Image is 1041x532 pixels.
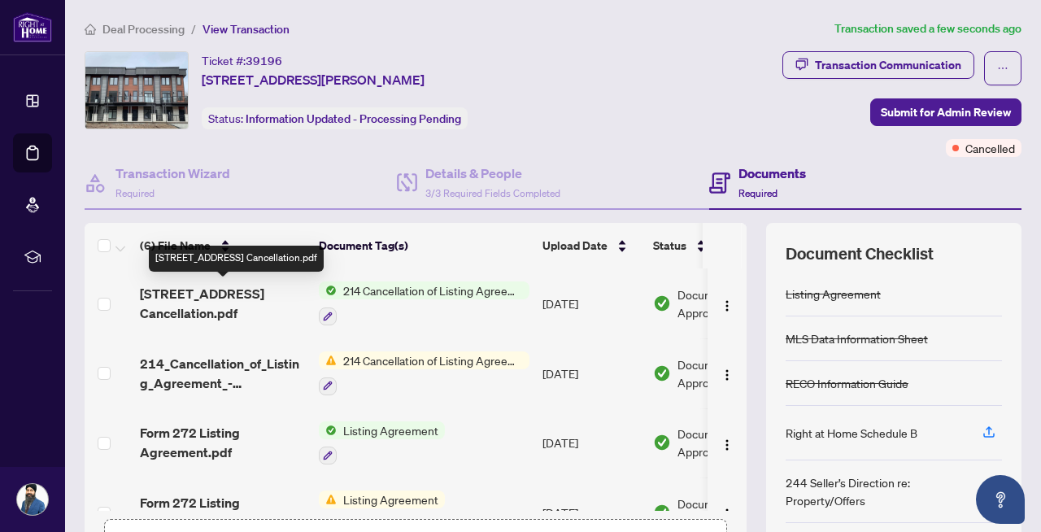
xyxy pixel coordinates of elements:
img: logo [13,12,52,42]
span: 214 Cancellation of Listing Agreement - Authority to Offer for Lease [337,281,529,299]
button: Logo [714,499,740,525]
span: Status [653,237,686,255]
td: [DATE] [536,408,647,478]
img: Document Status [653,364,671,382]
div: RECO Information Guide [786,374,908,392]
span: View Transaction [203,22,290,37]
img: Status Icon [319,421,337,439]
span: Document Approved [677,495,778,530]
span: Document Approved [677,425,778,460]
div: MLS Data Information Sheet [786,329,928,347]
span: Cancelled [965,139,1015,157]
img: Logo [721,368,734,382]
span: Document Approved [677,286,778,321]
span: 214 Cancellation of Listing Agreement - Authority to Offer for Lease [337,351,529,369]
img: Status Icon [319,491,337,508]
span: home [85,24,96,35]
li: / [191,20,196,38]
img: IMG-X12214669_1.jpg [85,52,188,129]
th: Document Tag(s) [312,223,536,268]
span: Document Approved [677,355,778,391]
button: Logo [714,430,740,456]
article: Transaction saved a few seconds ago [834,20,1021,38]
td: [DATE] [536,268,647,338]
th: Status [647,223,785,268]
span: (6) File Name [140,237,211,255]
button: Logo [714,290,740,316]
span: ellipsis [997,63,1008,74]
button: Transaction Communication [782,51,974,79]
th: Upload Date [536,223,647,268]
span: Listing Agreement [337,421,445,439]
img: Status Icon [319,351,337,369]
span: Form 272 Listing Agreement.pdf [140,493,306,532]
img: Logo [721,508,734,521]
span: [STREET_ADDRESS][PERSON_NAME] [202,70,425,89]
img: Status Icon [319,281,337,299]
span: 39196 [246,54,282,68]
img: Logo [721,299,734,312]
span: Deal Processing [102,22,185,37]
button: Logo [714,360,740,386]
div: Transaction Communication [815,52,961,78]
button: Status Icon214 Cancellation of Listing Agreement - Authority to Offer for Lease [319,281,529,325]
span: Document Checklist [786,242,934,265]
span: Form 272 Listing Agreement.pdf [140,423,306,462]
span: Submit for Admin Review [881,99,1011,125]
button: Status IconListing Agreement [319,421,445,465]
span: 214_Cancellation_of_Listing_Agreement_-_Authority_to_Offer_for_Lease_A__-_PropTx-[PERSON_NAME].pdf [140,354,306,393]
span: Required [115,187,155,199]
span: Information Updated - Processing Pending [246,111,461,126]
img: Document Status [653,294,671,312]
h4: Documents [738,164,806,183]
div: [STREET_ADDRESS] Cancellation.pdf [149,246,324,272]
img: Profile Icon [17,484,48,515]
div: Listing Agreement [786,285,881,303]
img: Logo [721,438,734,451]
th: (6) File Name [133,223,312,268]
td: [DATE] [536,338,647,408]
div: Right at Home Schedule B [786,424,917,442]
span: 3/3 Required Fields Completed [425,187,560,199]
div: Status: [202,107,468,129]
button: Submit for Admin Review [870,98,1021,126]
button: Open asap [976,475,1025,524]
button: Status Icon214 Cancellation of Listing Agreement - Authority to Offer for Lease [319,351,529,395]
img: Document Status [653,434,671,451]
span: Upload Date [542,237,608,255]
h4: Transaction Wizard [115,164,230,183]
span: [STREET_ADDRESS] Cancellation.pdf [140,284,306,323]
div: Ticket #: [202,51,282,70]
div: 244 Seller’s Direction re: Property/Offers [786,473,963,509]
span: Required [738,187,777,199]
span: Listing Agreement [337,491,445,508]
h4: Details & People [425,164,560,183]
img: Document Status [653,504,671,521]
